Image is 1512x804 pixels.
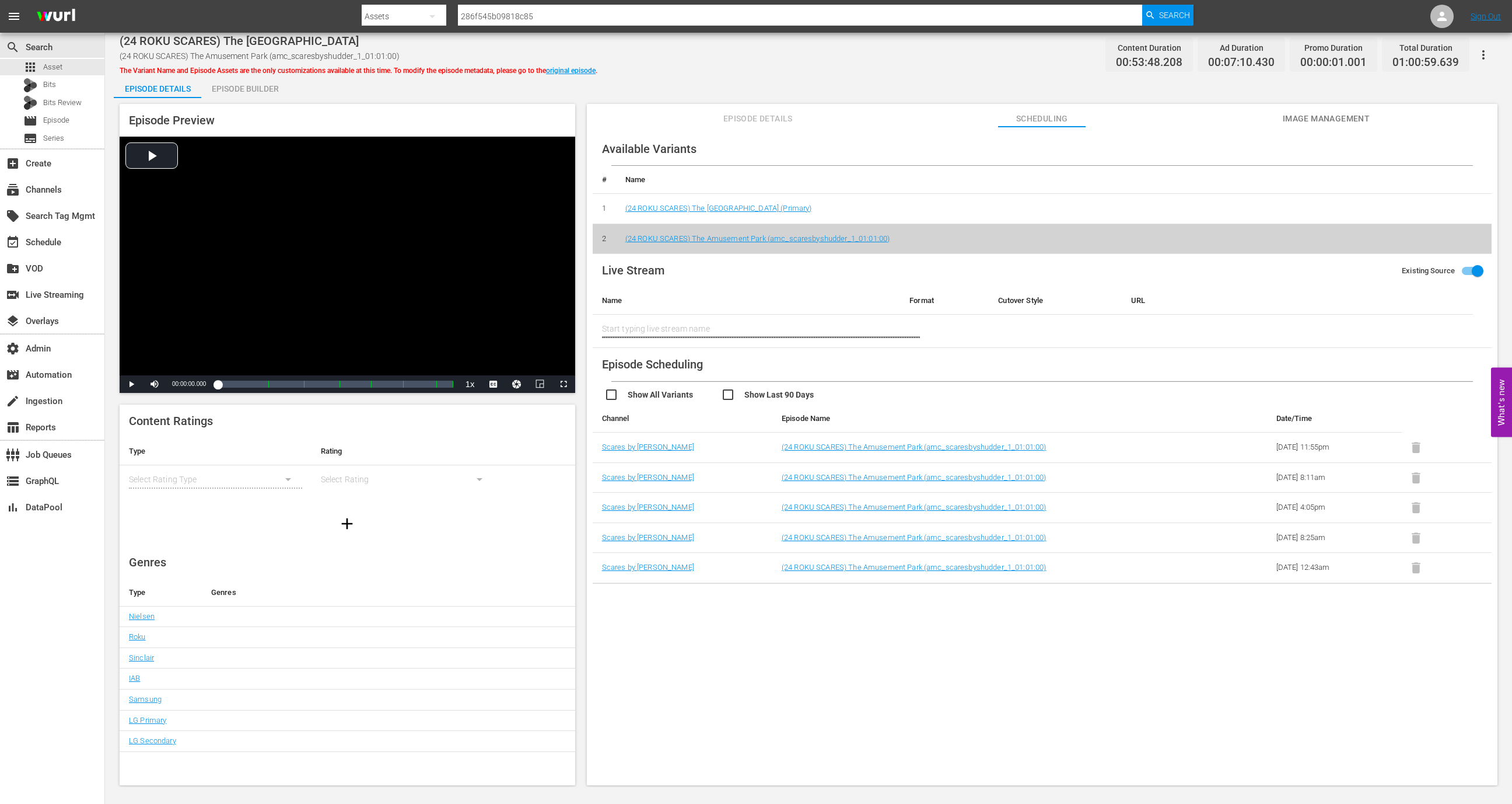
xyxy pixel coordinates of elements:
td: [DATE] 12:43am [1267,553,1402,583]
th: Name [593,287,901,315]
a: Sign Out [1471,12,1501,21]
th: Channel [593,405,772,433]
span: 00:00:01.001 [1300,56,1367,69]
th: Rating [311,437,503,465]
th: Name [616,166,1492,194]
td: 2 [593,224,616,254]
div: Ad Duration [1208,40,1275,56]
span: Bits [43,79,56,91]
div: Bits Review [23,96,37,110]
span: Episode Details [714,112,801,126]
th: Date/Time [1267,405,1402,433]
span: 00:53:48.208 [1116,56,1182,69]
span: Episode Scheduling [602,357,703,371]
span: Scheduling [998,112,1086,126]
button: Playback Rate [459,375,482,393]
span: Available Variants [602,142,696,156]
a: Scares by [PERSON_NAME] [602,563,694,572]
span: Overlays [6,314,20,328]
a: Sinclair [129,653,154,662]
span: Episode [43,114,69,126]
span: Create [6,156,20,170]
span: Search Tag Mgmt [6,209,20,223]
div: Bits [23,78,37,92]
span: Asset [43,61,62,73]
span: Ingestion [6,394,20,408]
span: Image Management [1282,112,1370,126]
th: URL [1122,287,1473,315]
span: 00:00:00.000 [172,381,206,387]
th: Genres [202,579,525,607]
td: [DATE] 8:11am [1267,462,1402,493]
span: (24 ROKU SCARES) The [GEOGRAPHIC_DATA] [120,34,359,48]
div: Video Player [120,137,575,393]
th: Cutover Style [989,287,1121,315]
td: [DATE] 8:25am [1267,523,1402,553]
a: Nielsen [129,612,155,621]
button: Jump To Time [505,375,528,393]
a: (24 ROKU SCARES) The Amusement Park (amc_scaresbyshudder_1_01:01:00) [782,563,1046,572]
span: (24 ROKU SCARES) The Amusement Park (amc_scaresbyshudder_1_01:01:00) [120,51,400,61]
span: Existing Source [1402,265,1455,277]
a: Scares by [PERSON_NAME] [602,503,694,511]
button: Picture-in-Picture [528,375,552,393]
span: Bits Review [43,97,82,109]
th: Episode Name [772,405,1177,433]
span: Channels [6,183,20,197]
div: Episode Details [114,75,201,103]
button: Search [1142,5,1193,26]
div: Content Duration [1116,40,1182,56]
span: The Variant Name and Episode Assets are the only customizations available at this time. To modify... [120,67,597,75]
a: Roku [129,632,146,641]
a: (24 ROKU SCARES) The Amusement Park (amc_scaresbyshudder_1_01:01:00) [625,234,890,243]
span: Episode Preview [129,113,215,127]
button: Fullscreen [552,375,575,393]
span: Live Streaming [6,288,20,302]
div: Progress Bar [218,381,452,388]
a: Scares by [PERSON_NAME] [602,443,694,451]
span: Genres [129,555,166,569]
span: Content Ratings [129,414,213,428]
a: (24 ROKU SCARES) The Amusement Park (amc_scaresbyshudder_1_01:01:00) [782,473,1046,482]
th: Type [120,437,311,465]
span: Admin [6,342,20,356]
th: Format [900,287,989,315]
span: Search [1159,5,1190,26]
th: # [593,166,616,194]
div: Promo Duration [1300,40,1367,56]
button: Mute [143,375,166,393]
span: Search [6,40,20,54]
button: Captions [482,375,505,393]
span: menu [7,9,21,23]
a: LG Secondary [129,736,176,745]
a: Scares by [PERSON_NAME] [602,473,694,482]
a: original episode [546,67,596,75]
span: Episode [23,114,37,128]
span: Job Queues [6,448,20,462]
button: Episode Builder [201,75,289,98]
span: Series [43,133,64,144]
a: (24 ROKU SCARES) The Amusement Park (amc_scaresbyshudder_1_01:01:00) [782,443,1046,451]
span: Live Stream [602,263,664,277]
a: IAB [129,674,140,683]
td: 1 [593,194,616,224]
span: DataPool [6,500,20,514]
div: Episode Builder [201,75,289,103]
span: 00:07:10.430 [1208,56,1275,69]
a: LG Primary [129,716,166,725]
button: Open Feedback Widget [1491,367,1512,437]
button: Play [120,375,143,393]
span: Asset [23,60,37,74]
span: VOD [6,262,20,276]
img: ans4CAIJ8jUAAAAAAAAAAAAAAAAAAAAAAAAgQb4GAAAAAAAAAAAAAAAAAAAAAAAAJMjXAAAAAAAAAAAAAAAAAAAAAAAAgAT5G... [28,3,84,30]
button: Episode Details [114,75,201,98]
td: [DATE] 4:05pm [1267,493,1402,523]
a: (24 ROKU SCARES) The Amusement Park (amc_scaresbyshudder_1_01:01:00) [782,503,1046,511]
span: Series [23,131,37,145]
span: Automation [6,368,20,382]
table: simple table [120,437,575,502]
a: Samsung [129,695,162,704]
div: Total Duration [1392,40,1459,56]
span: Reports [6,420,20,434]
th: Type [120,579,202,607]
